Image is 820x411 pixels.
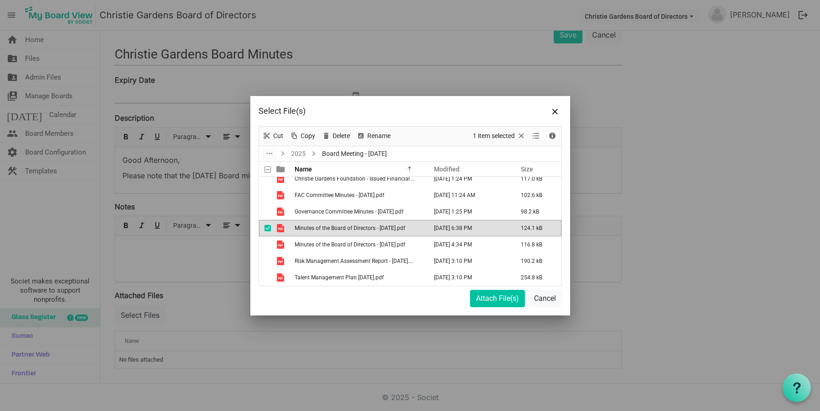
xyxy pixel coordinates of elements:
div: Clear selection [470,127,529,146]
span: Governance Committee Minutes - [DATE].pdf [295,208,403,215]
td: 102.6 kB is template cell column header Size [511,187,561,203]
button: Details [546,130,558,142]
td: checkbox [259,269,271,286]
span: Minutes of the Board of Directors - [DATE].pdf [295,241,405,248]
td: checkbox [259,220,271,236]
button: Copy [288,130,317,142]
span: FAC Committee Minutes - [DATE].pdf [295,192,384,198]
div: View [529,127,545,146]
button: Cancel [528,290,562,307]
td: Talent Management Plan July 2025.pdf is template cell column header Name [292,269,424,286]
td: July 28, 2025 1:24 PM column header Modified [424,171,511,187]
td: is template cell column header type [271,171,292,187]
td: August 05, 2025 3:10 PM column header Modified [424,253,511,269]
span: Name [295,165,312,173]
span: Modified [434,165,460,173]
td: checkbox [259,253,271,269]
td: is template cell column header type [271,187,292,203]
span: Board Meeting - [DATE] [320,148,389,160]
div: Cut [259,127,286,146]
button: Rename [354,130,392,142]
td: 98.2 kB is template cell column header Size [511,203,561,220]
a: 2025 [289,148,307,160]
div: Select File(s) [259,104,501,118]
span: Talent Management Plan [DATE].pdf [295,274,384,281]
td: checkbox [259,203,271,220]
td: 116.8 kB is template cell column header Size [511,236,561,253]
span: Rename [366,130,391,142]
div: Rename [353,127,394,146]
button: Attach File(s) [470,290,525,307]
td: is template cell column header type [271,253,292,269]
td: 254.8 kB is template cell column header Size [511,269,561,286]
td: Minutes of the Board of Directors - June 30, 2025.pdf is template cell column header Name [292,236,424,253]
td: is template cell column header type [271,236,292,253]
span: Risk Management Assessment Report - [DATE].pdf [295,258,418,264]
td: Risk Management Assessment Report - July 22, 2025.pdf is template cell column header Name [292,253,424,269]
td: July 31, 2025 4:34 PM column header Modified [424,236,511,253]
div: Delete [318,127,353,146]
td: 124.1 kB is template cell column header Size [511,220,561,236]
span: Copy [300,130,316,142]
td: Christie Gardens Foundation - Issued Financial Statements - FY2024.pdf is template cell column he... [292,171,424,187]
td: Minutes of the Board of Directors - August 5, 2025.pdf is template cell column header Name [292,220,424,236]
td: is template cell column header type [271,220,292,236]
td: August 19, 2025 6:38 PM column header Modified [424,220,511,236]
div: Details [545,127,560,146]
span: 1 item selected [472,130,516,142]
button: Delete [320,130,351,142]
span: Delete [332,130,351,142]
span: Minutes of the Board of Directors - [DATE].pdf [295,225,405,231]
button: Cut [260,130,285,142]
span: Cut [272,130,284,142]
td: is template cell column header type [271,269,292,286]
td: 190.2 kB is template cell column header Size [511,253,561,269]
button: dropdownbutton [263,148,276,160]
td: FAC Committee Minutes - July 22, 2025.pdf is template cell column header Name [292,187,424,203]
div: Copy [286,127,318,146]
td: checkbox [259,187,271,203]
td: August 05, 2025 3:10 PM column header Modified [424,269,511,286]
td: is template cell column header type [271,203,292,220]
td: checkbox [259,236,271,253]
td: July 29, 2025 11:24 AM column header Modified [424,187,511,203]
span: Christie Gardens Foundation - Issued Financial Statements - FY2024.pdf [295,176,472,182]
td: Governance Committee Minutes - July 7, 2025.pdf is template cell column header Name [292,203,424,220]
span: Size [521,165,533,173]
button: Close [548,104,562,118]
button: Selection [471,130,527,142]
td: 117.0 kB is template cell column header Size [511,171,561,187]
button: View dropdownbutton [530,130,541,142]
td: checkbox [259,171,271,187]
td: July 28, 2025 1:25 PM column header Modified [424,203,511,220]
